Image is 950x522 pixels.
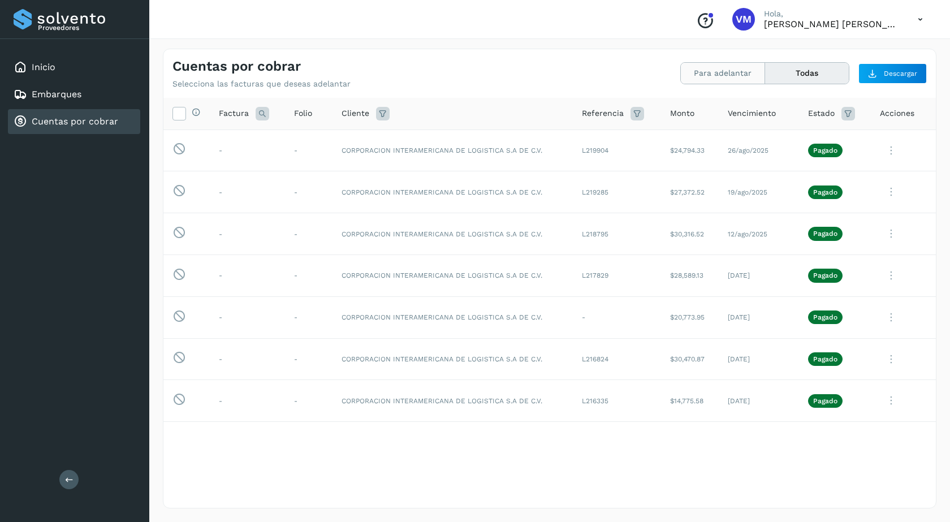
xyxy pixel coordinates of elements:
p: Pagado [813,355,837,363]
span: Descargar [884,68,917,79]
td: CORPORACION INTERAMERICANA DE LOGISTICA S.A DE C.V. [332,254,573,296]
p: Pagado [813,397,837,405]
a: Cuentas por cobrar [32,116,118,127]
p: Pagado [813,271,837,279]
td: - [210,171,285,213]
td: - [210,254,285,296]
td: $27,372.52 [661,171,719,213]
td: CORPORACION INTERAMERICANA DE LOGISTICA S.A DE C.V. [332,380,573,422]
td: - [285,338,332,380]
button: Descargar [858,63,927,84]
p: Pagado [813,146,837,154]
td: $30,470.87 [661,338,719,380]
td: CORPORACION INTERAMERICANA DE LOGISTICA S.A DE C.V. [332,213,573,255]
span: Folio [294,107,312,119]
td: - [285,213,332,255]
td: - [210,213,285,255]
td: 12/ago/2025 [719,213,799,255]
td: L216335 [573,380,661,422]
div: Cuentas por cobrar [8,109,140,134]
p: Selecciona las facturas que deseas adelantar [172,79,351,89]
td: - [210,380,285,422]
span: Estado [808,107,835,119]
td: $30,316.52 [661,213,719,255]
h4: Cuentas por cobrar [172,58,301,75]
span: Cliente [342,107,369,119]
a: Inicio [32,62,55,72]
td: - [210,338,285,380]
p: Víctor Manuel Hernández Moreno [764,19,900,29]
td: - [285,254,332,296]
p: Hola, [764,9,900,19]
td: $28,589.13 [661,254,719,296]
td: 26/ago/2025 [719,130,799,171]
td: - [285,296,332,338]
td: L217829 [573,254,661,296]
td: L216824 [573,338,661,380]
td: L218795 [573,213,661,255]
p: Pagado [813,188,837,196]
td: CORPORACION INTERAMERICANA DE LOGISTICA S.A DE C.V. [332,171,573,213]
td: L219285 [573,171,661,213]
span: Vencimiento [728,107,776,119]
td: CORPORACION INTERAMERICANA DE LOGISTICA S.A DE C.V. [332,338,573,380]
td: - [573,296,661,338]
td: $24,794.33 [661,130,719,171]
td: 19/ago/2025 [719,171,799,213]
td: - [210,296,285,338]
td: - [285,380,332,422]
span: Monto [670,107,694,119]
div: Embarques [8,82,140,107]
button: Todas [765,63,849,84]
td: CORPORACION INTERAMERICANA DE LOGISTICA S.A DE C.V. [332,130,573,171]
td: - [210,130,285,171]
p: Pagado [813,230,837,238]
td: - [285,171,332,213]
td: CORPORACION INTERAMERICANA DE LOGISTICA S.A DE C.V. [332,296,573,338]
span: Referencia [582,107,624,119]
td: $14,775.58 [661,380,719,422]
td: - [285,130,332,171]
p: Proveedores [38,24,136,32]
td: [DATE] [719,296,799,338]
div: Inicio [8,55,140,80]
p: Pagado [813,313,837,321]
button: Para adelantar [681,63,765,84]
td: $20,773.95 [661,296,719,338]
td: [DATE] [719,254,799,296]
a: Embarques [32,89,81,100]
span: Acciones [880,107,914,119]
td: [DATE] [719,380,799,422]
span: Factura [219,107,249,119]
td: L219904 [573,130,661,171]
td: [DATE] [719,338,799,380]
